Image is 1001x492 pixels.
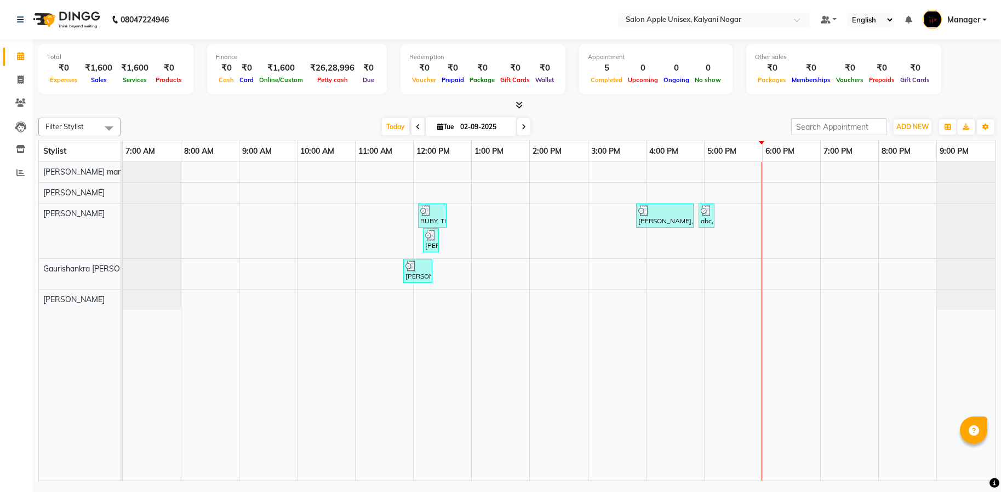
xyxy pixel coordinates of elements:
span: Packages [755,76,789,84]
span: Prepaid [439,76,467,84]
div: Other sales [755,53,933,62]
span: Gift Cards [497,76,533,84]
input: 2025-09-02 [457,119,512,135]
a: 7:00 PM [821,143,855,159]
span: Petty cash [314,76,351,84]
img: logo [28,4,103,35]
div: ₹1,600 [117,62,153,74]
a: 10:00 AM [298,143,337,159]
a: 2:00 PM [530,143,564,159]
div: [PERSON_NAME], TK02, 12:10 PM-12:25 PM, Threading - Eyebrows - [DEMOGRAPHIC_DATA] [424,230,438,251]
a: 6:00 PM [763,143,797,159]
div: ₹0 [216,62,237,74]
a: 8:00 AM [181,143,216,159]
span: Today [382,118,409,135]
div: ₹0 [755,62,789,74]
div: abc, TK05, 04:55 PM-05:10 PM, Threading-Upper Lips-[DEMOGRAPHIC_DATA] [700,205,713,226]
div: ₹0 [237,62,256,74]
span: ADD NEW [896,123,929,131]
span: Manager [947,14,980,26]
a: 5:00 PM [705,143,739,159]
span: Filter Stylist [45,122,84,131]
a: 1:00 PM [472,143,506,159]
iframe: chat widget [955,448,990,481]
button: ADD NEW [894,119,931,135]
div: ₹0 [497,62,533,74]
div: ₹0 [359,62,378,74]
span: [PERSON_NAME] [43,188,105,198]
div: Finance [216,53,378,62]
div: 5 [588,62,625,74]
span: [PERSON_NAME] [43,294,105,304]
a: 12:00 PM [414,143,453,159]
div: Redemption [409,53,557,62]
div: 0 [661,62,692,74]
div: RUBY, TK03, 12:05 PM-12:35 PM, Head Massage - Signature head massage - [DEMOGRAPHIC_DATA] [419,205,445,226]
span: Due [360,76,377,84]
span: Gaurishankra [PERSON_NAME] [43,264,153,274]
div: ₹0 [439,62,467,74]
span: Tue [434,123,457,131]
div: ₹0 [467,62,497,74]
span: Gift Cards [897,76,933,84]
div: [PERSON_NAME], TK01, 11:50 AM-12:20 PM, Hair Wash - Wella ([DEMOGRAPHIC_DATA]) [404,261,431,281]
span: [PERSON_NAME] manager [43,167,138,177]
div: ₹0 [153,62,185,74]
span: Cash [216,76,237,84]
div: ₹1,600 [81,62,117,74]
span: Services [120,76,150,84]
span: Stylist [43,146,66,156]
a: 7:00 AM [123,143,158,159]
a: 4:00 PM [647,143,681,159]
div: ₹26,28,996 [306,62,359,74]
a: 11:00 AM [356,143,395,159]
span: Completed [588,76,625,84]
span: Expenses [47,76,81,84]
div: ₹0 [47,62,81,74]
div: ₹0 [833,62,866,74]
div: Total [47,53,185,62]
b: 08047224946 [121,4,169,35]
img: Manager [923,10,942,29]
span: Voucher [409,76,439,84]
div: ₹0 [866,62,897,74]
span: Online/Custom [256,76,306,84]
a: 9:00 AM [239,143,274,159]
span: Package [467,76,497,84]
span: Card [237,76,256,84]
input: Search Appointment [791,118,887,135]
span: Ongoing [661,76,692,84]
span: Memberships [789,76,833,84]
div: ₹1,600 [256,62,306,74]
a: 9:00 PM [937,143,971,159]
span: [PERSON_NAME] [43,209,105,218]
span: Prepaids [866,76,897,84]
span: Wallet [533,76,557,84]
div: [PERSON_NAME], TK04, 03:50 PM-04:50 PM, Hair Cut with wella Hiar wash - [DEMOGRAPHIC_DATA] [637,205,693,226]
a: 8:00 PM [879,143,913,159]
div: Appointment [588,53,724,62]
span: No show [692,76,724,84]
div: 0 [692,62,724,74]
span: Products [153,76,185,84]
div: ₹0 [897,62,933,74]
div: ₹0 [409,62,439,74]
span: Sales [88,76,110,84]
div: 0 [625,62,661,74]
a: 3:00 PM [588,143,623,159]
div: ₹0 [789,62,833,74]
div: ₹0 [533,62,557,74]
span: Upcoming [625,76,661,84]
span: Vouchers [833,76,866,84]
